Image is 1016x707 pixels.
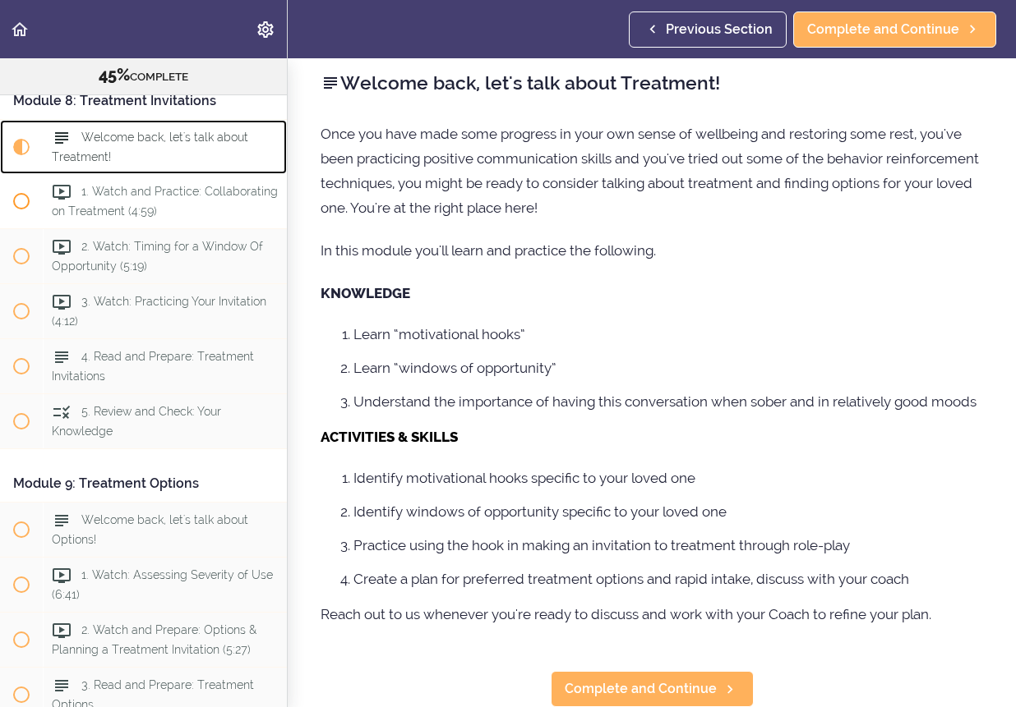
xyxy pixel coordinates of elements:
[353,326,525,342] span: Learn “motivational hooks”
[321,602,983,627] p: Reach out to us whenever you're ready to discuss and work with your Coach to refine your plan.
[807,20,959,39] span: Complete and Continue
[52,296,266,328] span: 3. Watch: Practicing Your Invitation (4:12)
[52,623,256,655] span: 2. Watch and Prepare: Options & Planning a Treatment Invitation (5:27)
[321,122,983,220] p: Once you have made some progress in your own sense of wellbeing and restoring some rest, you've b...
[793,11,996,48] a: Complete and Continue
[99,65,130,85] span: 45%
[52,568,273,600] span: 1. Watch: Assessing Severity of Use (6:41)
[666,20,773,39] span: Previous Section
[551,671,754,707] a: Complete and Continue
[321,285,410,301] strong: KNOWLEDGE
[565,679,717,699] span: Complete and Continue
[52,186,278,218] span: 1. Watch and Practice: Collaborating on Treatment (4:59)
[353,571,909,587] span: Create a plan for preferred treatment options and rapid intake, discuss with your coach
[52,131,248,163] span: Welcome back, let's talk about Treatment!
[52,241,263,273] span: 2. Watch: Timing for a Window Of Opportunity (5:19)
[52,351,254,383] span: 4. Read and Prepare: Treatment Invitations
[353,503,727,520] span: Identify windows of opportunity specific to your loved one
[21,65,266,86] div: COMPLETE
[353,393,977,410] span: Understand the importance of having this conversation when sober and in relatively good moods
[10,20,30,39] svg: Back to course curriculum
[353,537,850,553] span: Practice using the hook in making an invitation to treatment through role-play
[353,360,556,376] span: Learn “windows of opportunity”
[256,20,275,39] svg: Settings Menu
[52,406,221,438] span: 5. Review and Check: Your Knowledge
[629,11,787,48] a: Previous Section
[321,69,983,97] h2: Welcome back, let's talk about Treatment!
[353,470,695,486] span: Identify motivational hooks specific to your loved one
[52,513,248,545] span: Welcome back, let's talk about Options!
[321,429,458,445] strong: ACTIVITIES & SKILLS
[321,238,983,263] p: In this module you'll learn and practice the following.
